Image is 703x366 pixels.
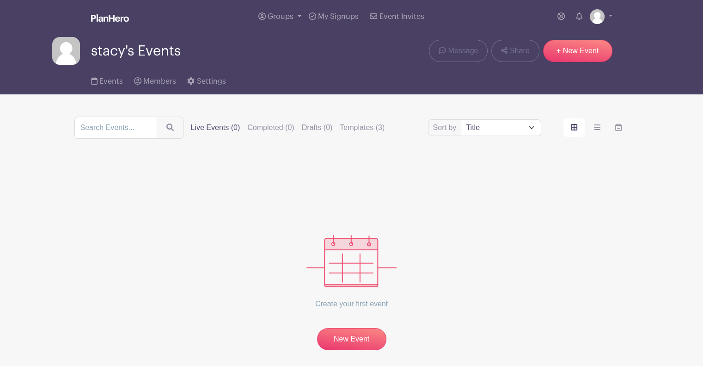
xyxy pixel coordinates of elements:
[433,122,459,133] label: Sort by
[91,43,181,59] span: stacy's Events
[448,45,478,56] span: Message
[247,122,294,133] label: Completed (0)
[302,122,333,133] label: Drafts (0)
[491,40,539,62] a: Share
[74,117,157,139] input: Search Events...
[510,45,530,56] span: Share
[191,122,240,133] label: Live Events (0)
[543,40,612,62] a: + New Event
[429,40,488,62] a: Message
[306,235,397,287] img: events_empty-56550af544ae17c43cc50f3ebafa394433d06d5f1891c01edc4b5d1d59cfda54.svg
[318,13,359,20] span: My Signups
[91,14,129,22] img: logo_white-6c42ec7e38ccf1d336a20a19083b03d10ae64f83f12c07503d8b9e83406b4c7d.svg
[99,78,123,85] span: Events
[91,65,123,94] a: Events
[340,122,385,133] label: Templates (3)
[134,65,176,94] a: Members
[317,328,386,350] a: New Event
[143,78,176,85] span: Members
[306,287,397,321] p: Create your first event
[52,37,80,65] img: default-ce2991bfa6775e67f084385cd625a349d9dcbb7a52a09fb2fda1e96e2d18dcdb.png
[563,118,629,137] div: order and view
[197,78,226,85] span: Settings
[191,122,385,133] div: filters
[187,65,226,94] a: Settings
[379,13,424,20] span: Event Invites
[268,13,293,20] span: Groups
[590,9,605,24] img: default-ce2991bfa6775e67f084385cd625a349d9dcbb7a52a09fb2fda1e96e2d18dcdb.png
